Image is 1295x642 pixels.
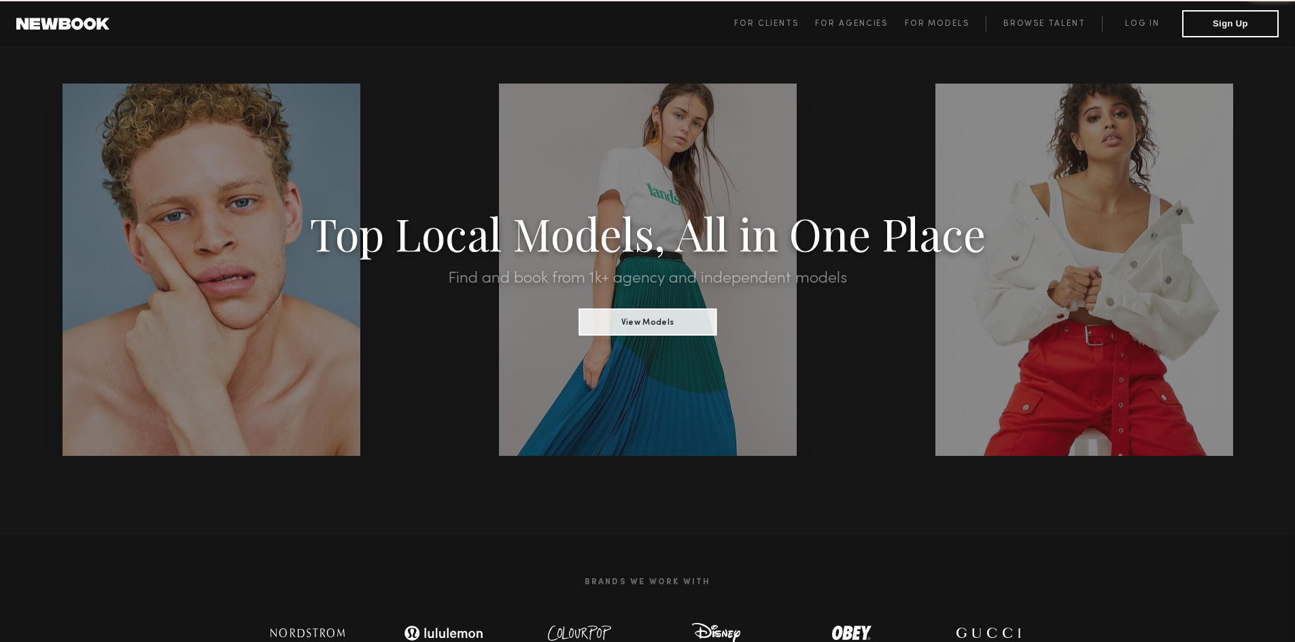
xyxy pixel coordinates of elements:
button: View Models [579,308,716,336]
a: View Models [579,313,716,328]
span: For Agencies [815,20,888,28]
h2: Brands We Work With [240,561,1056,603]
a: For Agencies [815,16,904,32]
a: For Models [905,16,986,32]
a: Log in [1102,16,1182,32]
span: For Models [905,20,969,28]
a: For Clients [734,16,815,32]
button: Sign Up [1182,10,1279,37]
h2: Find and book from 1k+ agency and independent models [97,270,1198,287]
a: Browse Talent [986,16,1102,32]
h1: Top Local Models, All in One Place [97,212,1198,254]
span: For Clients [734,20,799,28]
